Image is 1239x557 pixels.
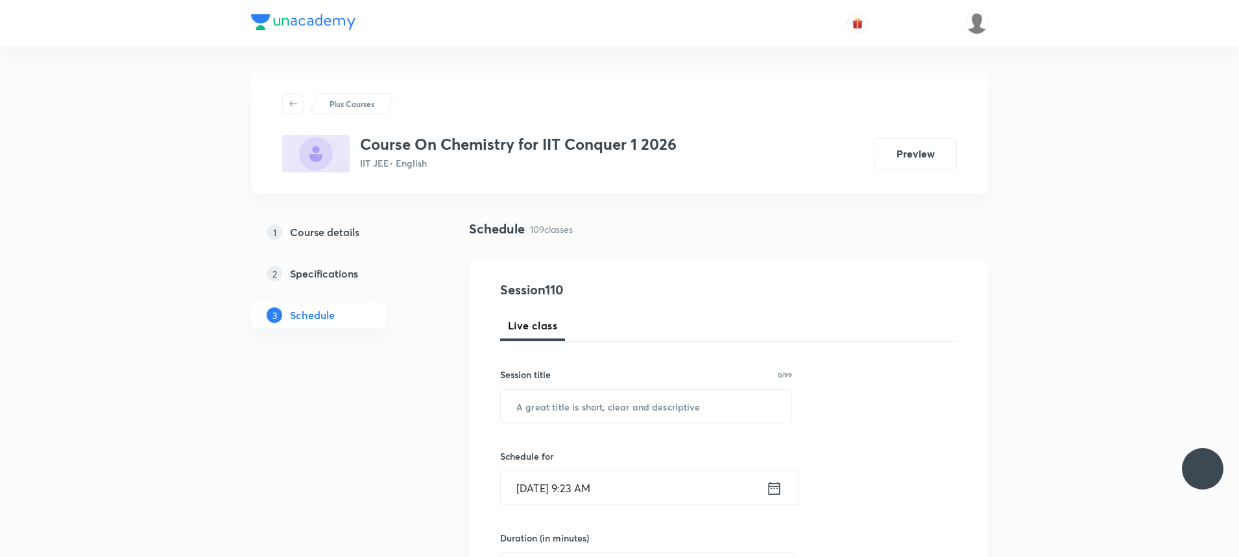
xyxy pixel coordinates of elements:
p: 109 classes [530,222,573,236]
h4: Schedule [469,219,525,239]
p: IIT JEE • English [360,156,677,170]
img: avatar [852,18,863,29]
h6: Duration (in minutes) [500,531,589,545]
h6: Session title [500,368,551,381]
input: A great title is short, clear and descriptive [501,390,791,423]
button: Preview [874,138,957,169]
img: Company Logo [251,14,355,30]
p: 3 [267,307,282,323]
img: ttu [1195,461,1210,477]
p: 2 [267,266,282,281]
a: 2Specifications [251,261,427,287]
p: Plus Courses [330,98,374,110]
img: B5555D07-4D04-4284-8676-8584BC507418_plus.png [282,135,350,172]
h3: Course On Chemistry for IIT Conquer 1 2026 [360,135,677,154]
h4: Session 110 [500,280,737,300]
p: 0/99 [778,372,792,378]
img: UNACADEMY [966,12,988,34]
h5: Specifications [290,266,358,281]
h6: Schedule for [500,449,792,463]
a: 1Course details [251,219,427,245]
a: Company Logo [251,14,355,33]
span: Live class [508,318,557,333]
button: avatar [847,13,868,34]
p: 1 [267,224,282,240]
h5: Schedule [290,307,335,323]
h5: Course details [290,224,359,240]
